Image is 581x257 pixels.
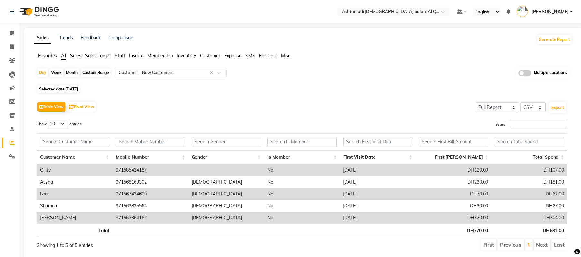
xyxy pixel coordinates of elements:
td: [DEMOGRAPHIC_DATA] [188,200,264,212]
span: Invoice [129,53,144,59]
th: Customer Name: activate to sort column ascending [37,150,113,164]
td: 971585424187 [113,164,188,176]
div: Showing 1 to 5 of 5 entries [37,238,252,249]
td: [DATE] [340,188,416,200]
td: [PERSON_NAME] [37,212,113,224]
td: 971563364162 [113,212,188,224]
th: First Visit Date: activate to sort column ascending [340,150,416,164]
input: Search Total Spend [495,137,564,147]
span: Forecast [259,53,277,59]
th: DH770.00 [416,224,491,236]
input: Search Gender [192,137,261,147]
a: Comparison [108,35,133,41]
td: Aysha [37,176,113,188]
div: Custom Range [81,68,111,77]
span: All [61,53,66,59]
td: DH27.00 [491,200,567,212]
td: DH230.00 [416,176,491,188]
input: Search First Visit Date [343,137,413,147]
span: Expense [224,53,242,59]
span: Selected date: [37,85,80,93]
td: [DATE] [340,212,416,224]
td: No [264,200,340,212]
span: SMS [245,53,255,59]
td: [DATE] [340,176,416,188]
td: DH70.00 [416,188,491,200]
td: [DEMOGRAPHIC_DATA] [188,212,264,224]
td: [DATE] [340,164,416,176]
span: Staff [115,53,125,59]
input: Search: [511,119,567,129]
button: Pivot View [67,102,96,112]
span: [DATE] [65,87,78,91]
input: Search Customer Name [40,137,109,147]
th: Is Member: activate to sort column ascending [264,150,340,164]
span: Inventory [177,53,196,59]
select: Showentries [47,119,69,129]
td: [DEMOGRAPHIC_DATA] [188,188,264,200]
span: Multiple Locations [534,70,567,76]
span: Favorites [38,53,57,59]
th: Total Spend: activate to sort column ascending [491,150,567,164]
button: Table View [37,102,65,112]
td: 971568169302 [113,176,188,188]
td: DH30.00 [416,200,491,212]
th: DH681.00 [491,224,567,236]
div: Day [37,68,48,77]
a: Trends [59,35,73,41]
img: logo [16,3,61,21]
td: [DATE] [340,200,416,212]
td: No [264,212,340,224]
span: Customer [200,53,220,59]
div: Month [65,68,79,77]
th: Mobile Number: activate to sort column ascending [113,150,188,164]
td: Shamna [37,200,113,212]
button: Generate Report [537,35,572,44]
a: 1 [527,241,530,248]
img: pivot.png [69,105,74,109]
td: Izra [37,188,113,200]
button: Export [549,102,566,113]
th: Gender: activate to sort column ascending [188,150,264,164]
td: DH62.00 [491,188,567,200]
span: Membership [147,53,173,59]
td: [DEMOGRAPHIC_DATA] [188,176,264,188]
td: DH120.00 [416,164,491,176]
td: No [264,164,340,176]
td: Cinty [37,164,113,176]
td: DH320.00 [416,212,491,224]
td: 971563835564 [113,200,188,212]
td: No [264,188,340,200]
td: DH181.00 [491,176,567,188]
span: Misc [281,53,290,59]
span: Sales Target [85,53,111,59]
img: Himanshu Akania [517,6,528,17]
th: Total [37,224,113,236]
a: Sales [34,32,51,44]
span: Clear all [210,70,215,76]
input: Search Mobile Number [116,137,185,147]
div: Week [49,68,63,77]
td: DH304.00 [491,212,567,224]
label: Search: [495,119,567,129]
td: DH107.00 [491,164,567,176]
input: Search Is Member [267,137,337,147]
span: [PERSON_NAME] [531,8,569,15]
input: Search First Bill Amount [419,137,488,147]
label: Show entries [37,119,82,129]
th: First Bill Amount: activate to sort column ascending [416,150,491,164]
a: Feedback [81,35,101,41]
td: 971567434600 [113,188,188,200]
span: Sales [70,53,81,59]
td: No [264,176,340,188]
